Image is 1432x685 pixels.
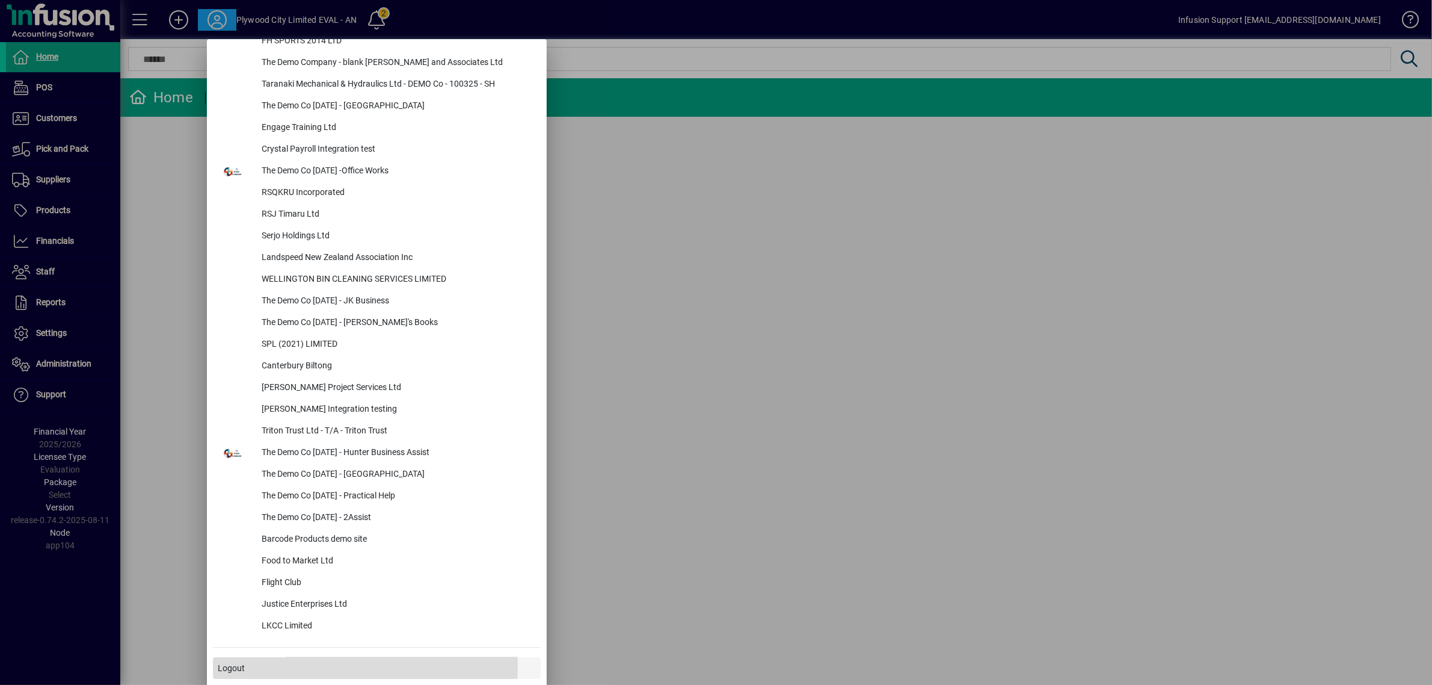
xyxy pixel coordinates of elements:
[213,334,541,356] button: SPL (2021) LIMITED
[213,139,541,161] button: Crystal Payroll Integration test
[213,117,541,139] button: Engage Training Ltd
[252,204,541,226] div: RSJ Timaru Ltd
[213,421,541,442] button: Triton Trust Ltd - T/A - Triton Trust
[252,182,541,204] div: RSQKRU Incorporated
[218,662,245,675] span: Logout
[213,529,541,551] button: Barcode Products demo site
[213,551,541,572] button: Food to Market Ltd
[252,594,541,616] div: Justice Enterprises Ltd
[252,312,541,334] div: The Demo Co [DATE] - [PERSON_NAME]'s Books
[252,52,541,74] div: The Demo Company - blank [PERSON_NAME] and Associates Ltd
[213,291,541,312] button: The Demo Co [DATE] - JK Business
[213,31,541,52] button: FH SPORTS 2014 LTD
[252,572,541,594] div: Flight Club
[213,74,541,96] button: Taranaki Mechanical & Hydraulics Ltd - DEMO Co - 100325 - SH
[213,269,541,291] button: WELLINGTON BIN CLEANING SERVICES LIMITED
[252,247,541,269] div: Landspeed New Zealand Association Inc
[252,507,541,529] div: The Demo Co [DATE] - 2Assist
[252,161,541,182] div: The Demo Co [DATE] -Office Works
[252,31,541,52] div: FH SPORTS 2014 LTD
[252,464,541,486] div: The Demo Co [DATE] - [GEOGRAPHIC_DATA]
[213,486,541,507] button: The Demo Co [DATE] - Practical Help
[213,616,541,637] button: LKCC Limited
[213,356,541,377] button: Canterbury Biltong
[213,377,541,399] button: [PERSON_NAME] Project Services Ltd
[252,117,541,139] div: Engage Training Ltd
[252,486,541,507] div: The Demo Co [DATE] - Practical Help
[213,399,541,421] button: [PERSON_NAME] Integration testing
[213,226,541,247] button: Serjo Holdings Ltd
[252,399,541,421] div: [PERSON_NAME] Integration testing
[252,139,541,161] div: Crystal Payroll Integration test
[213,204,541,226] button: RSJ Timaru Ltd
[252,226,541,247] div: Serjo Holdings Ltd
[252,96,541,117] div: The Demo Co [DATE] - [GEOGRAPHIC_DATA]
[213,182,541,204] button: RSQKRU Incorporated
[252,551,541,572] div: Food to Market Ltd
[252,529,541,551] div: Barcode Products demo site
[252,616,541,637] div: LKCC Limited
[213,657,541,679] button: Logout
[252,269,541,291] div: WELLINGTON BIN CLEANING SERVICES LIMITED
[213,507,541,529] button: The Demo Co [DATE] - 2Assist
[252,421,541,442] div: Triton Trust Ltd - T/A - Triton Trust
[213,572,541,594] button: Flight Club
[213,161,541,182] button: The Demo Co [DATE] -Office Works
[252,74,541,96] div: Taranaki Mechanical & Hydraulics Ltd - DEMO Co - 100325 - SH
[213,442,541,464] button: The Demo Co [DATE] - Hunter Business Assist
[213,594,541,616] button: Justice Enterprises Ltd
[213,247,541,269] button: Landspeed New Zealand Association Inc
[213,96,541,117] button: The Demo Co [DATE] - [GEOGRAPHIC_DATA]
[213,464,541,486] button: The Demo Co [DATE] - [GEOGRAPHIC_DATA]
[252,377,541,399] div: [PERSON_NAME] Project Services Ltd
[213,312,541,334] button: The Demo Co [DATE] - [PERSON_NAME]'s Books
[252,356,541,377] div: Canterbury Biltong
[252,334,541,356] div: SPL (2021) LIMITED
[213,52,541,74] button: The Demo Company - blank [PERSON_NAME] and Associates Ltd
[252,291,541,312] div: The Demo Co [DATE] - JK Business
[252,442,541,464] div: The Demo Co [DATE] - Hunter Business Assist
